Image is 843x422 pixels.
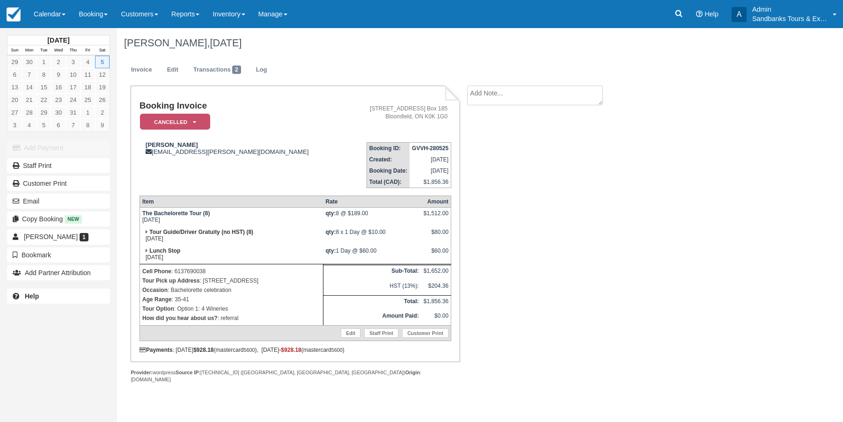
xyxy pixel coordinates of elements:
a: 2 [95,106,110,119]
div: wordpress [TECHNICAL_ID] ([GEOGRAPHIC_DATA], [GEOGRAPHIC_DATA], [GEOGRAPHIC_DATA]) : [DOMAIN_NAME] [131,369,460,383]
strong: How did you hear about us? [142,315,218,321]
a: [PERSON_NAME] 1 [7,229,110,244]
a: 8 [81,119,95,131]
td: [DATE] [410,165,451,176]
a: 7 [66,119,81,131]
strong: qty [326,229,336,235]
td: $204.36 [421,280,451,295]
span: [PERSON_NAME] [24,233,78,240]
a: 2 [51,56,66,68]
button: Bookmark [7,247,110,262]
a: 3 [66,56,81,68]
td: 1 Day @ $60.00 [323,245,421,264]
a: 5 [37,119,51,131]
th: Sub-Total: [323,265,421,280]
strong: Occasion [142,287,168,293]
a: 28 [22,106,37,119]
th: Tue [37,45,51,56]
a: Customer Print [7,176,110,191]
a: 4 [81,56,95,68]
button: Copy Booking New [7,211,110,226]
strong: qty [326,247,336,254]
p: : 35-41 [142,295,321,304]
th: Thu [66,45,81,56]
th: Sun [7,45,22,56]
small: 5600 [244,347,255,353]
a: 22 [37,94,51,106]
button: Add Partner Attribution [7,265,110,280]
td: $1,652.00 [421,265,451,280]
th: Created: [367,154,410,165]
a: 11 [81,68,95,81]
a: 17 [66,81,81,94]
a: Staff Print [7,158,110,173]
span: 2 [232,65,241,74]
td: 8 @ $189.00 [323,208,421,227]
td: $1,856.36 [421,295,451,310]
a: Edit [160,61,185,79]
td: 8 x 1 Day @ $10.00 [323,226,421,245]
a: 19 [95,81,110,94]
a: Edit [341,328,360,338]
strong: Tour Guide/Driver Gratuity (no HST) (8) [149,229,253,235]
a: 26 [95,94,110,106]
a: 9 [51,68,66,81]
a: 7 [22,68,37,81]
strong: The Bachelorette Tour (8) [142,210,210,217]
i: Help [696,11,703,17]
th: Rate [323,196,421,208]
div: $1,512.00 [424,210,448,224]
strong: Origin [405,370,420,375]
a: 8 [37,68,51,81]
a: 5 [95,56,110,68]
a: 30 [22,56,37,68]
a: Cancelled [139,113,207,131]
a: 15 [37,81,51,94]
th: Item [139,196,323,208]
strong: [DATE] [47,36,69,44]
a: 27 [7,106,22,119]
strong: Lunch Stop [149,247,180,254]
a: 25 [81,94,95,106]
div: A [732,7,747,22]
td: $0.00 [421,310,451,325]
div: $80.00 [424,229,448,243]
button: Add Payment [7,140,110,155]
strong: [PERSON_NAME] [146,141,198,148]
a: 12 [95,68,110,81]
a: Customer Print [402,328,448,338]
span: [DATE] [210,37,242,49]
td: [DATE] [139,245,323,264]
a: Invoice [124,61,159,79]
div: : [DATE] (mastercard ), [DATE] (mastercard ) [139,347,451,353]
p: Admin [752,5,827,14]
a: 24 [66,94,81,106]
strong: Tour Pick up Address [142,277,200,284]
a: 1 [81,106,95,119]
a: 21 [22,94,37,106]
p: : Bachelorette celebration [142,285,321,295]
p: Sandbanks Tours & Experiences [752,14,827,23]
a: 18 [81,81,95,94]
strong: qty [326,210,336,217]
td: [DATE] [139,226,323,245]
a: 31 [66,106,81,119]
th: Fri [81,45,95,56]
th: Mon [22,45,37,56]
th: Total (CAD): [367,176,410,188]
strong: Payments [139,347,173,353]
a: 16 [51,81,66,94]
th: Wed [51,45,66,56]
address: [STREET_ADDRESS] Box 185 Bloomfield, ON K0K 1G0 [351,105,447,121]
a: 13 [7,81,22,94]
button: Email [7,194,110,209]
a: 6 [7,68,22,81]
p: : 6137690038 [142,267,321,276]
h1: Booking Invoice [139,101,347,111]
span: 1 [80,233,88,241]
strong: GVVH-280525 [412,145,448,152]
a: 3 [7,119,22,131]
div: [EMAIL_ADDRESS][PERSON_NAME][DOMAIN_NAME] [139,141,347,155]
strong: $928.18 [193,347,213,353]
a: 14 [22,81,37,94]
